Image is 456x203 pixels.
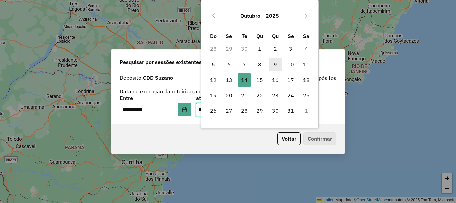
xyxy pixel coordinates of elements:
[206,41,221,57] td: 28
[206,103,221,118] td: 26
[269,58,282,71] span: 9
[298,41,314,57] td: 4
[207,104,220,117] span: 26
[238,8,263,24] button: Choose Month
[268,72,283,88] td: 16
[120,87,202,95] label: Data de execução da roteirização:
[301,10,311,21] button: Next Month
[253,104,266,117] span: 29
[237,88,252,103] td: 21
[237,72,252,88] td: 14
[207,89,220,102] span: 19
[221,57,237,72] td: 6
[207,58,220,71] span: 5
[206,72,221,88] td: 12
[252,57,267,72] td: 8
[237,57,252,72] td: 7
[253,58,266,71] span: 8
[253,89,266,102] span: 22
[284,42,297,56] span: 3
[210,33,217,39] span: Do
[284,104,297,117] span: 31
[206,88,221,103] td: 19
[268,88,283,103] td: 23
[298,72,314,88] td: 18
[252,103,267,118] td: 29
[238,58,251,71] span: 7
[222,104,236,117] span: 27
[253,73,266,87] span: 15
[283,103,298,118] td: 31
[237,41,252,57] td: 30
[221,88,237,103] td: 20
[283,57,298,72] td: 10
[143,74,173,81] strong: CDD Suzano
[226,33,232,39] span: Se
[252,88,267,103] td: 22
[196,94,267,102] label: até
[120,94,191,102] label: Entre
[242,33,247,39] span: Te
[252,41,267,57] td: 1
[298,103,314,118] td: 1
[277,132,301,145] button: Voltar
[300,73,313,87] span: 18
[298,88,314,103] td: 25
[300,58,313,71] span: 11
[268,57,283,72] td: 9
[269,89,282,102] span: 23
[263,8,282,24] button: Choose Year
[283,72,298,88] td: 17
[120,74,173,82] label: Depósito:
[303,33,309,39] span: Sa
[298,57,314,72] td: 11
[252,72,267,88] td: 15
[268,103,283,118] td: 30
[269,42,282,56] span: 2
[238,104,251,117] span: 28
[272,33,279,39] span: Qu
[268,41,283,57] td: 2
[283,88,298,103] td: 24
[269,104,282,117] span: 30
[222,89,236,102] span: 20
[120,58,202,66] span: Pesquisar por sessões existentes
[284,73,297,87] span: 17
[208,10,219,21] button: Previous Month
[269,73,282,87] span: 16
[300,42,313,56] span: 4
[221,72,237,88] td: 13
[222,58,236,71] span: 6
[256,33,263,39] span: Qu
[178,103,191,116] button: Choose Date
[284,89,297,102] span: 24
[238,73,251,87] span: 14
[221,103,237,118] td: 27
[283,41,298,57] td: 3
[221,41,237,57] td: 29
[284,58,297,71] span: 10
[206,57,221,72] td: 5
[300,89,313,102] span: 25
[237,103,252,118] td: 28
[207,73,220,87] span: 12
[253,42,266,56] span: 1
[222,73,236,87] span: 13
[288,33,294,39] span: Se
[238,89,251,102] span: 21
